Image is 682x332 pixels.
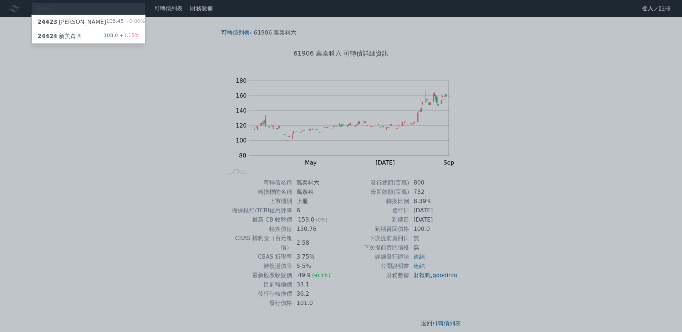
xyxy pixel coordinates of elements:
span: +0.00% [124,18,145,24]
a: 24424新美齊四 108.0+1.15% [32,29,145,43]
div: 新美齊四 [37,32,82,41]
span: 24424 [37,33,57,40]
span: 24423 [37,19,57,25]
span: +1.15% [118,32,139,38]
a: 24423[PERSON_NAME] 106.45+0.00% [32,15,145,29]
div: 106.45 [106,18,145,26]
div: 108.0 [104,32,139,41]
div: [PERSON_NAME] [37,18,106,26]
